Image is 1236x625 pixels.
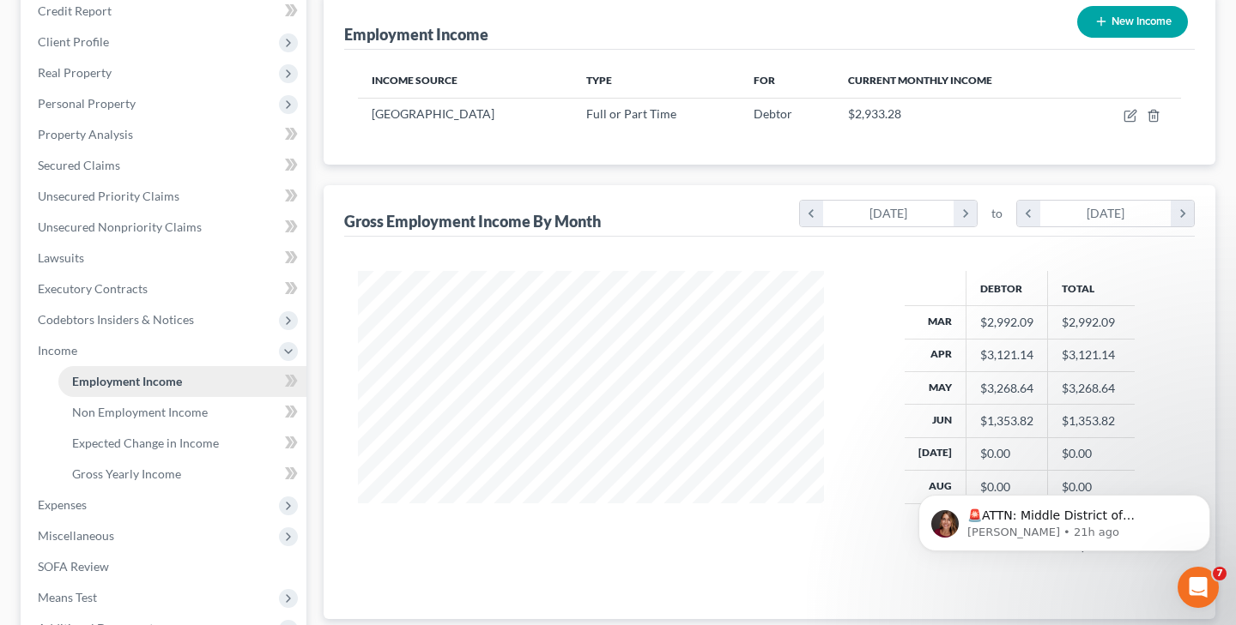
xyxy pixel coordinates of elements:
span: Codebtors Insiders & Notices [38,312,194,327]
td: $0.00 [1047,437,1135,470]
a: Gross Yearly Income [58,459,306,490]
span: Means Test [38,590,97,604]
i: chevron_right [1171,201,1194,226]
span: Expected Change in Income [72,436,219,450]
span: SOFA Review [38,559,109,574]
a: Unsecured Priority Claims [24,181,306,212]
span: Personal Property [38,96,136,111]
span: Real Property [38,65,112,80]
div: Employment Income [344,24,488,45]
td: $3,268.64 [1047,371,1135,404]
i: chevron_left [800,201,823,226]
span: Gross Yearly Income [72,466,181,481]
span: Income Source [372,74,457,87]
span: Credit Report [38,3,112,18]
a: Unsecured Nonpriority Claims [24,212,306,243]
span: Full or Part Time [586,106,676,121]
iframe: Intercom notifications message [893,459,1236,579]
th: Apr [905,339,966,371]
th: May [905,371,966,404]
div: [DATE] [823,201,954,226]
a: Secured Claims [24,150,306,181]
th: Jun [905,405,966,437]
a: Lawsuits [24,243,306,273]
i: chevron_right [954,201,977,226]
iframe: Intercom live chat [1178,567,1219,608]
span: Client Profile [38,34,109,49]
a: Executory Contracts [24,273,306,304]
td: $1,353.82 [1047,405,1135,437]
a: SOFA Review [24,551,306,582]
span: Secured Claims [38,158,120,172]
span: $2,933.28 [848,106,901,121]
span: Executory Contracts [38,281,148,296]
a: Non Employment Income [58,397,306,428]
i: chevron_left [1017,201,1040,226]
span: 7 [1213,567,1227,580]
span: Property Analysis [38,127,133,141]
div: $3,268.64 [980,380,1033,397]
div: $2,992.09 [980,314,1033,331]
th: Total [1047,271,1135,305]
th: Mar [905,306,966,339]
div: [DATE] [1040,201,1172,226]
a: Employment Income [58,366,306,397]
div: $0.00 [980,445,1033,462]
span: Debtor [754,106,792,121]
span: For [754,74,775,87]
span: Lawsuits [38,250,84,265]
a: Property Analysis [24,119,306,150]
span: to [991,205,1003,222]
span: Employment Income [72,374,182,388]
span: Current Monthly Income [848,74,992,87]
span: Type [586,74,612,87]
td: $2,992.09 [1047,306,1135,339]
span: [GEOGRAPHIC_DATA] [372,106,494,121]
button: New Income [1077,6,1188,38]
div: $3,121.14 [980,346,1033,364]
th: [DATE] [905,437,966,470]
td: $3,121.14 [1047,339,1135,371]
div: Gross Employment Income By Month [344,211,601,231]
th: Debtor [966,271,1047,305]
span: Expenses [38,497,87,512]
span: Unsecured Priority Claims [38,189,179,203]
a: Expected Change in Income [58,428,306,459]
span: Non Employment Income [72,405,208,419]
span: Income [38,343,77,358]
span: Miscellaneous [38,528,114,543]
div: $1,353.82 [980,412,1033,430]
span: Unsecured Nonpriority Claims [38,219,202,234]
